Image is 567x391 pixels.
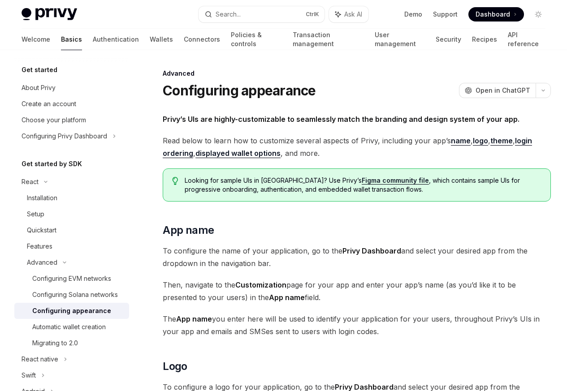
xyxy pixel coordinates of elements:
h5: Get started [22,64,57,75]
div: Configuring EVM networks [32,273,111,284]
div: Configuring appearance [32,305,111,316]
span: Logo [163,359,187,374]
a: API reference [508,29,545,50]
div: React [22,176,39,187]
span: Dashboard [476,10,510,19]
a: Create an account [14,96,129,112]
div: React native [22,354,58,365]
button: Open in ChatGPT [459,83,536,98]
h5: Get started by SDK [22,159,82,169]
a: Quickstart [14,222,129,238]
div: Choose your platform [22,115,86,125]
div: Advanced [27,257,57,268]
a: Welcome [22,29,50,50]
a: Support [433,10,458,19]
span: Ctrl K [306,11,319,18]
span: Read below to learn how to customize several aspects of Privy, including your app’s , , , , , and... [163,134,551,159]
a: name [451,136,471,146]
a: Transaction management [293,29,364,50]
a: Figma community file [362,176,429,185]
div: Features [27,241,52,252]
strong: App name [176,314,212,323]
span: Ask AI [344,10,362,19]
img: light logo [22,8,77,21]
div: Installation [27,193,57,203]
strong: Privy’s UIs are highly-customizable to seamlessly match the branding and design system of your app. [163,115,519,124]
span: App name [163,223,214,237]
a: Recipes [472,29,497,50]
a: About Privy [14,80,129,96]
a: Configuring EVM networks [14,271,129,287]
span: The you enter here will be used to identify your application for your users, throughout Privy’s U... [163,313,551,338]
a: Setup [14,206,129,222]
div: Create an account [22,99,76,109]
svg: Tip [172,177,178,185]
a: Policies & controls [231,29,282,50]
span: Open in ChatGPT [476,86,530,95]
a: Configuring appearance [14,303,129,319]
div: Advanced [163,69,551,78]
button: Ask AI [329,6,368,22]
a: Configuring Solana networks [14,287,129,303]
div: About Privy [22,82,56,93]
strong: Customization [235,280,286,289]
a: displayed wallet options [195,149,281,158]
a: User management [375,29,425,50]
button: Search...CtrlK [199,6,325,22]
a: Automatic wallet creation [14,319,129,335]
a: Migrating to 2.0 [14,335,129,351]
a: Wallets [150,29,173,50]
a: logo [473,136,488,146]
strong: Privy Dashboard [342,246,401,255]
a: Connectors [184,29,220,50]
a: Basics [61,29,82,50]
a: Authentication [93,29,139,50]
div: Swift [22,370,36,381]
span: Looking for sample UIs in [GEOGRAPHIC_DATA]? Use Privy’s , which contains sample UIs for progress... [185,176,541,194]
a: Security [436,29,461,50]
a: Demo [404,10,422,19]
span: Then, navigate to the page for your app and enter your app’s name (as you’d like it to be present... [163,279,551,304]
h1: Configuring appearance [163,82,316,99]
a: Installation [14,190,129,206]
div: Setup [27,209,44,219]
div: Automatic wallet creation [32,322,106,332]
a: Dashboard [468,7,524,21]
button: Toggle dark mode [531,7,545,21]
div: Configuring Solana networks [32,289,118,300]
a: Features [14,238,129,254]
strong: App name [269,293,305,302]
div: Quickstart [27,225,56,236]
div: Search... [216,9,241,20]
div: Migrating to 2.0 [32,338,78,348]
a: Choose your platform [14,112,129,128]
div: Configuring Privy Dashboard [22,131,107,142]
span: To configure the name of your application, go to the and select your desired app from the dropdow... [163,245,551,270]
a: theme [490,136,513,146]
